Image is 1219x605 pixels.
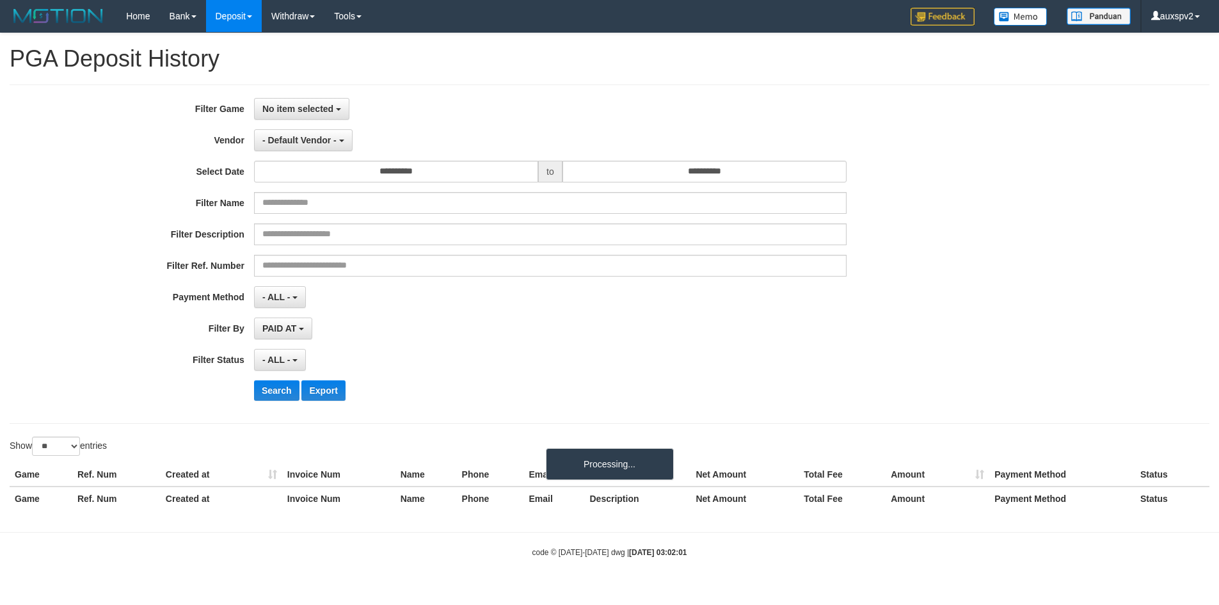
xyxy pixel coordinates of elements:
[254,349,306,371] button: - ALL -
[538,161,562,182] span: to
[1135,487,1209,510] th: Status
[10,6,107,26] img: MOTION_logo.png
[72,463,161,487] th: Ref. Num
[10,463,72,487] th: Game
[254,129,353,151] button: - Default Vendor -
[262,355,291,365] span: - ALL -
[690,463,799,487] th: Net Amount
[161,487,282,510] th: Created at
[301,380,345,401] button: Export
[457,463,524,487] th: Phone
[395,487,457,510] th: Name
[584,487,690,510] th: Description
[989,463,1135,487] th: Payment Method
[524,487,585,510] th: Email
[10,487,72,510] th: Game
[262,292,291,302] span: - ALL -
[994,8,1048,26] img: Button%20Memo.svg
[546,448,674,480] div: Processing...
[262,323,296,334] span: PAID AT
[161,463,282,487] th: Created at
[989,487,1135,510] th: Payment Method
[690,487,799,510] th: Net Amount
[395,463,457,487] th: Name
[457,487,524,510] th: Phone
[532,548,687,557] small: code © [DATE]-[DATE] dwg |
[799,487,886,510] th: Total Fee
[254,318,312,339] button: PAID AT
[282,463,395,487] th: Invoice Num
[10,437,107,456] label: Show entries
[886,463,989,487] th: Amount
[262,104,333,114] span: No item selected
[262,135,337,145] span: - Default Vendor -
[1135,463,1209,487] th: Status
[799,463,886,487] th: Total Fee
[254,98,349,120] button: No item selected
[911,8,975,26] img: Feedback.jpg
[1067,8,1131,25] img: panduan.png
[629,548,687,557] strong: [DATE] 03:02:01
[32,437,80,456] select: Showentries
[282,487,395,510] th: Invoice Num
[524,463,585,487] th: Email
[886,487,989,510] th: Amount
[254,286,306,308] button: - ALL -
[10,46,1209,72] h1: PGA Deposit History
[72,487,161,510] th: Ref. Num
[254,380,299,401] button: Search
